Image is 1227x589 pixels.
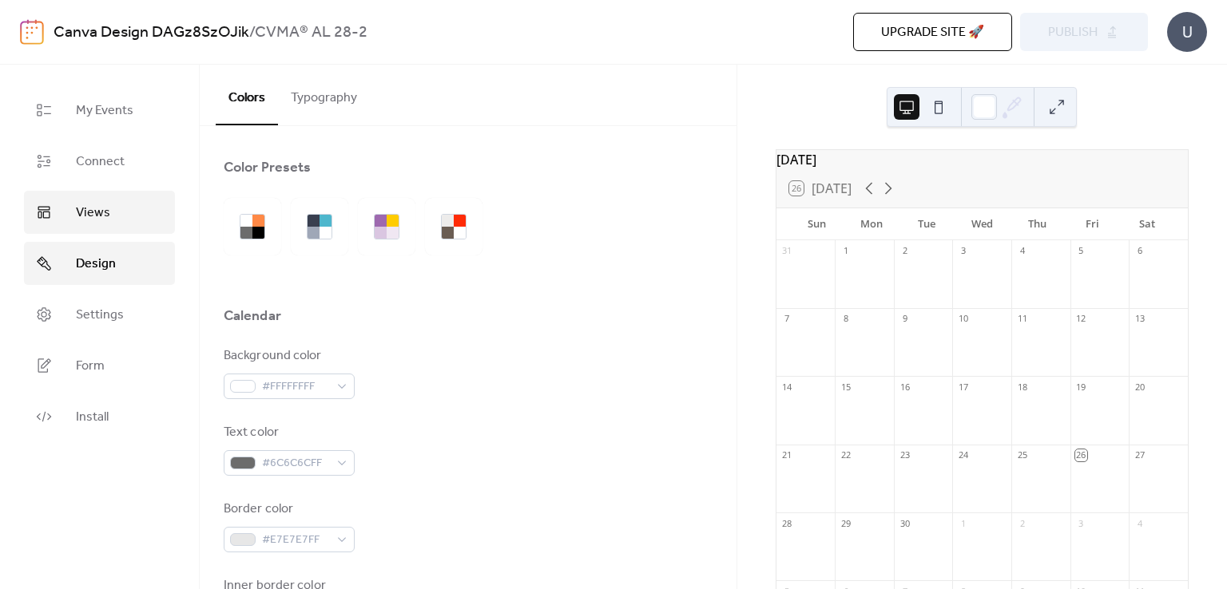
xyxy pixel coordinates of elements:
div: 4 [1134,517,1146,529]
b: CVMA® AL 28-2 [255,18,367,48]
span: #FFFFFFFF [262,378,329,397]
div: 1 [957,517,969,529]
div: 10 [957,313,969,325]
div: 18 [1016,381,1028,393]
div: 31 [781,245,793,257]
div: 11 [1016,313,1028,325]
span: Install [76,408,109,427]
div: 3 [957,245,969,257]
b: / [249,18,255,48]
div: 1 [840,245,852,257]
a: Settings [24,293,175,336]
div: 20 [1134,381,1146,393]
div: 4 [1016,245,1028,257]
div: 25 [1016,449,1028,461]
div: 16 [899,381,911,393]
div: 28 [781,517,793,529]
a: Canva Design DAGz8SzOJik [54,18,249,48]
div: Sat [1120,208,1175,240]
a: My Events [24,89,175,132]
div: U [1167,12,1207,52]
div: 14 [781,381,793,393]
div: Border color [224,500,351,519]
span: #6C6C6CFF [262,454,329,473]
div: Tue [899,208,955,240]
div: 6 [1134,245,1146,257]
div: 9 [899,313,911,325]
span: Form [76,357,105,376]
div: 5 [1075,245,1087,257]
button: Colors [216,65,278,125]
span: #E7E7E7FF [262,531,329,550]
div: Mon [844,208,899,240]
div: 23 [899,449,911,461]
a: Connect [24,140,175,183]
div: 8 [840,313,852,325]
div: 26 [1075,449,1087,461]
div: 2 [1016,517,1028,529]
div: 17 [957,381,969,393]
span: Settings [76,306,124,325]
button: Typography [278,65,370,124]
a: Install [24,395,175,438]
div: 21 [781,449,793,461]
div: Color Presets [224,158,311,177]
div: 29 [840,517,852,529]
div: 2 [899,245,911,257]
div: 22 [840,449,852,461]
span: Upgrade site 🚀 [881,23,984,42]
div: Wed [955,208,1010,240]
a: Views [24,191,175,234]
div: Calendar [224,306,281,326]
div: 15 [840,381,852,393]
div: 19 [1075,381,1087,393]
div: 24 [957,449,969,461]
a: Form [24,344,175,387]
div: 3 [1075,517,1087,529]
button: Upgrade site 🚀 [853,13,1012,51]
div: Sun [789,208,844,240]
div: 12 [1075,313,1087,325]
div: Background color [224,346,351,366]
a: Design [24,242,175,285]
div: 27 [1134,449,1146,461]
img: logo [20,19,44,45]
span: Views [76,204,110,223]
span: Design [76,255,116,274]
span: Connect [76,152,125,172]
div: 30 [899,517,911,529]
div: Thu [1010,208,1065,240]
div: Text color [224,423,351,442]
div: [DATE] [776,150,1188,169]
div: 13 [1134,313,1146,325]
div: 7 [781,313,793,325]
span: My Events [76,101,133,121]
div: Fri [1065,208,1120,240]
